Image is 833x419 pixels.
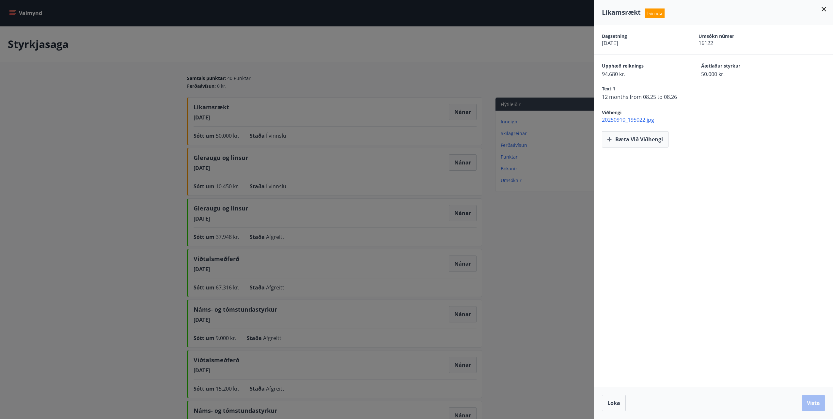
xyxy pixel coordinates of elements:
span: 50.000 kr. [701,70,778,78]
span: Loka [607,399,620,407]
button: Loka [602,395,626,411]
span: Viðhengi [602,109,621,116]
span: Í vinnslu [645,8,665,18]
span: Text 1 [602,85,678,93]
span: Upphæð reiknings [602,63,678,70]
span: 12 months from 08.25 to 08.26 [602,93,678,101]
span: 20250910_195022.jpg [602,116,833,123]
span: [DATE] [602,39,676,47]
span: Áætlaður styrkur [701,63,778,70]
span: Umsókn númer [699,33,772,39]
span: Dagsetning [602,33,676,39]
span: 16122 [699,39,772,47]
span: 94.680 kr. [602,70,678,78]
span: Líkamsrækt [602,8,641,17]
button: Bæta við viðhengi [602,131,668,147]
